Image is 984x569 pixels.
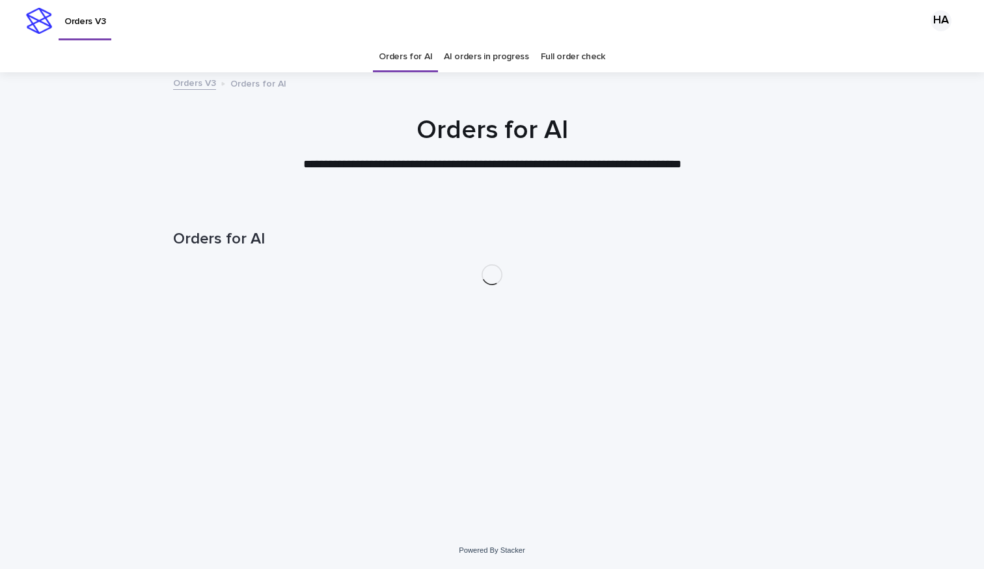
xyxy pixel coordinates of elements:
img: stacker-logo-s-only.png [26,8,52,34]
a: Orders for AI [379,42,432,72]
p: Orders for AI [230,76,286,90]
h1: Orders for AI [173,230,811,249]
a: Powered By Stacker [459,546,525,554]
a: AI orders in progress [444,42,529,72]
a: Orders V3 [173,75,216,90]
div: HA [931,10,951,31]
h1: Orders for AI [173,115,811,146]
a: Full order check [541,42,605,72]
